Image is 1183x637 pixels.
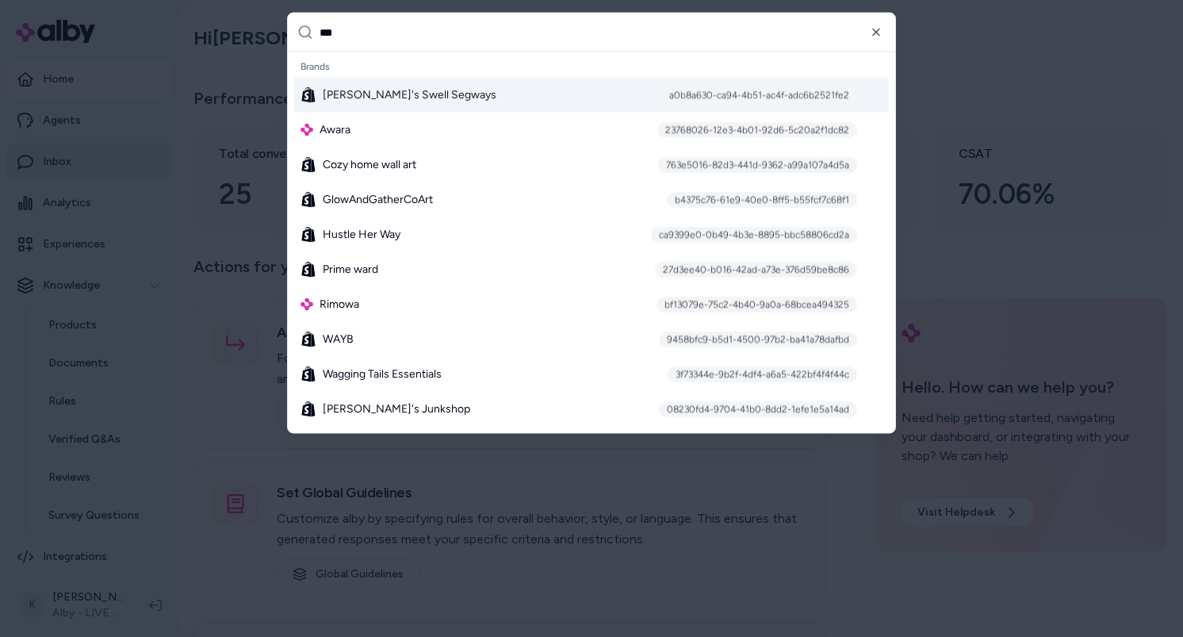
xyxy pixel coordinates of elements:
span: Prime ward [323,262,378,278]
span: Cozy home wall art [323,157,416,173]
div: b4375c76-61e9-40e0-8ff5-b55fcf7c68f1 [667,192,857,208]
span: Awara [320,122,350,138]
span: [PERSON_NAME]'s Junkshop [323,401,470,417]
div: ca9399e0-0b49-4b3e-8895-bbc58806cd2a [651,227,857,243]
span: Rimowa [320,297,359,313]
div: 9458bfc9-b5d1-4500-97b2-ba41a78dafbd [659,332,857,347]
span: Hustle Her Way [323,227,400,243]
div: 763e5016-82d3-441d-9362-a99a107a4d5a [658,157,857,173]
div: 27d3ee40-b016-42ad-a73e-376d59be8c86 [655,262,857,278]
div: 08230fd4-9704-41b0-8dd2-1efe1e5a14ad [659,401,857,417]
div: a0b8a630-ca94-4b51-ac4f-adc6b2521fe2 [661,87,857,103]
span: WAYB [323,332,354,347]
div: 23768026-12e3-4b01-92d6-5c20a2f1dc82 [657,122,857,138]
span: Wagging Tails Essentials [323,366,442,382]
span: [PERSON_NAME]'s Swell Segways [323,87,496,103]
div: bf13079e-75c2-4b40-9a0a-68bcea494325 [657,297,857,313]
div: Brands [294,56,889,78]
span: GlowAndGatherCoArt [323,192,433,208]
img: alby Logo [301,298,313,311]
img: alby Logo [301,124,313,136]
div: 3f73344e-9b2f-4df4-a6a5-422bf4f4f44c [668,366,857,382]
